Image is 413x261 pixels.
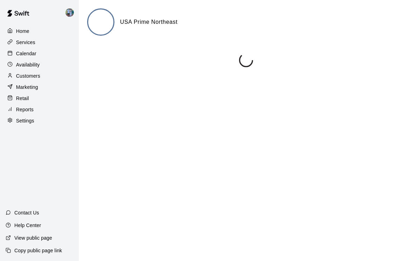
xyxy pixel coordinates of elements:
p: Contact Us [14,209,39,216]
a: Marketing [6,82,73,92]
a: Services [6,37,73,48]
p: Reports [16,106,34,113]
p: Settings [16,117,34,124]
a: Reports [6,104,73,115]
h6: USA Prime Northeast [120,17,177,27]
p: Copy public page link [14,247,62,254]
a: Customers [6,71,73,81]
p: Marketing [16,84,38,91]
a: Retail [6,93,73,104]
a: Settings [6,115,73,126]
p: Services [16,39,35,46]
p: Help Center [14,222,41,229]
img: Paul Woodley [65,8,74,17]
a: Availability [6,59,73,70]
p: Availability [16,61,40,68]
a: Home [6,26,73,36]
p: Customers [16,72,40,79]
div: Paul Woodley [64,6,79,20]
p: Retail [16,95,29,102]
p: View public page [14,234,52,241]
p: Calendar [16,50,36,57]
p: Home [16,28,29,35]
a: Calendar [6,48,73,59]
